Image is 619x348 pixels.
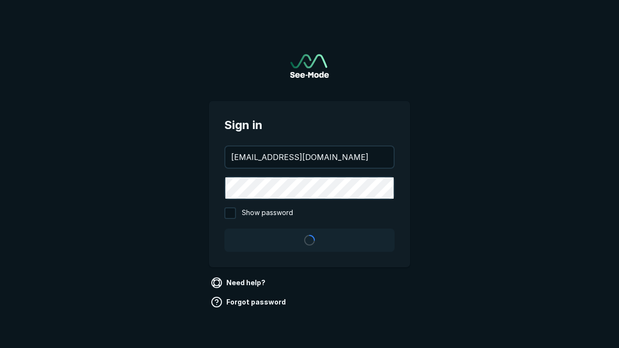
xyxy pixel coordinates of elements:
span: Sign in [224,116,395,134]
img: See-Mode Logo [290,54,329,78]
input: your@email.com [225,146,394,168]
span: Show password [242,207,293,219]
a: Need help? [209,275,269,290]
a: Forgot password [209,294,290,310]
a: Go to sign in [290,54,329,78]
